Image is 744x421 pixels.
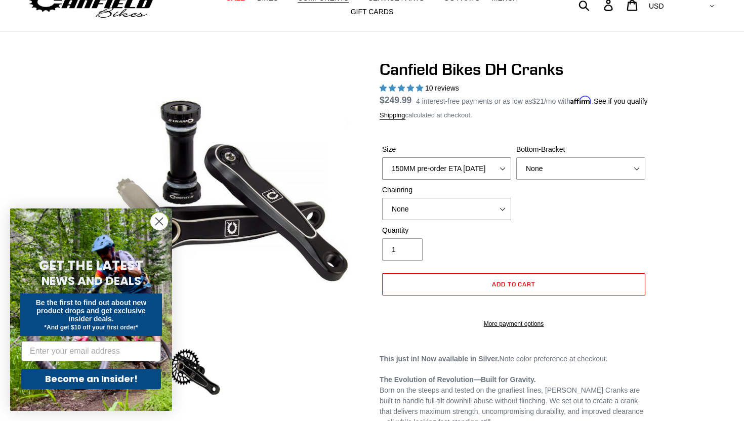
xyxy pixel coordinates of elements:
img: Load image into Gallery viewer, Canfield Bikes DH Cranks [167,344,223,400]
a: See if you qualify - Learn more about Affirm Financing (opens in modal) [594,97,648,105]
label: Quantity [382,225,511,236]
span: GIFT CARDS [351,8,394,16]
input: Enter your email address [21,341,161,361]
strong: This just in! Now available in Silver. [380,355,500,363]
p: 4 interest-free payments or as low as /mo with . [416,94,648,107]
span: Affirm [570,96,592,104]
div: calculated at checkout. [380,110,648,120]
p: Note color preference at checkout. [380,354,648,364]
label: Size [382,144,511,155]
span: GET THE LATEST [39,257,143,275]
strong: The Evolution of Revolution—Built for Gravity. [380,375,536,384]
button: Close dialog [150,213,168,230]
span: *And get $10 off your first order* [44,324,138,331]
span: 4.90 stars [380,84,425,92]
span: $249.99 [380,95,411,105]
a: More payment options [382,319,645,328]
button: Add to cart [382,273,645,296]
a: GIFT CARDS [346,5,399,19]
label: Bottom-Bracket [516,144,645,155]
span: 10 reviews [425,84,459,92]
label: Chainring [382,185,511,195]
span: Be the first to find out about new product drops and get exclusive insider deals. [36,299,147,323]
span: Add to cart [492,280,536,288]
a: Shipping [380,111,405,120]
span: $21 [532,97,544,105]
span: NEWS AND DEALS [42,273,141,289]
button: Become an Insider! [21,369,161,389]
h1: Canfield Bikes DH Cranks [380,60,648,79]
